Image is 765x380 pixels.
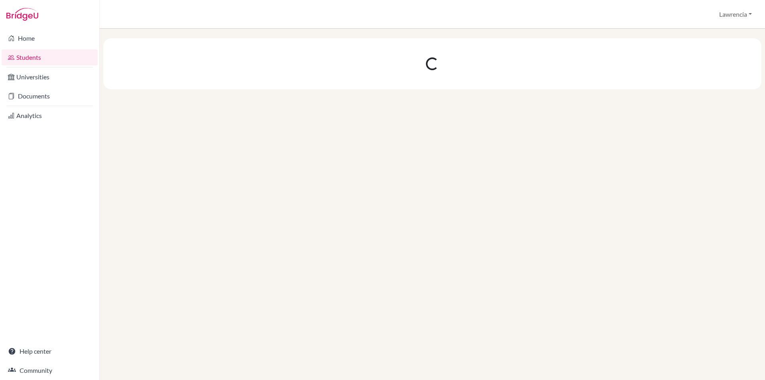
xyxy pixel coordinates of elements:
a: Documents [2,88,98,104]
a: Analytics [2,108,98,124]
a: Help center [2,343,98,359]
a: Universities [2,69,98,85]
a: Home [2,30,98,46]
a: Students [2,49,98,65]
button: Lawrencia [716,7,755,22]
a: Community [2,362,98,378]
img: Bridge-U [6,8,38,21]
